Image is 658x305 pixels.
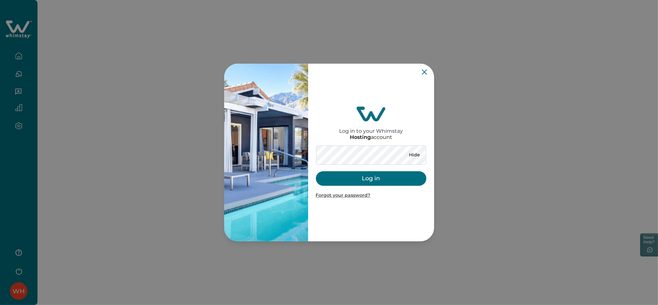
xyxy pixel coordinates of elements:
p: Hosting [350,134,371,141]
p: account [350,134,392,141]
button: Hide [404,151,425,160]
img: login-logo [357,107,386,121]
button: Log in [316,171,426,186]
p: Forgot your password? [316,192,426,199]
img: auth-banner [224,64,308,241]
h2: Log in to your Whimstay [339,121,403,134]
button: Close [422,69,427,75]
